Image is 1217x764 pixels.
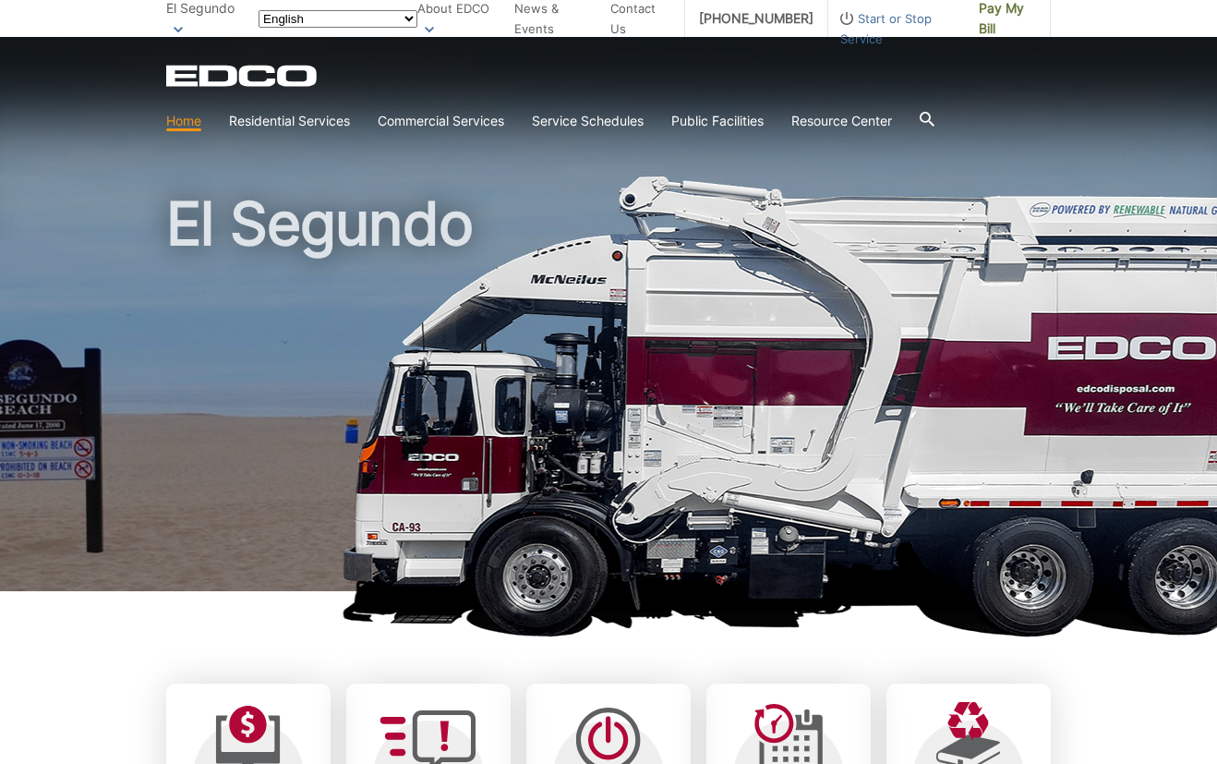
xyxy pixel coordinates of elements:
a: EDCD logo. Return to the homepage. [166,65,319,87]
a: Public Facilities [671,111,764,131]
a: Service Schedules [532,111,644,131]
a: Resource Center [791,111,892,131]
select: Select a language [259,10,417,28]
a: Home [166,111,201,131]
a: Residential Services [229,111,350,131]
h1: El Segundo [166,194,1051,600]
a: Commercial Services [378,111,504,131]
